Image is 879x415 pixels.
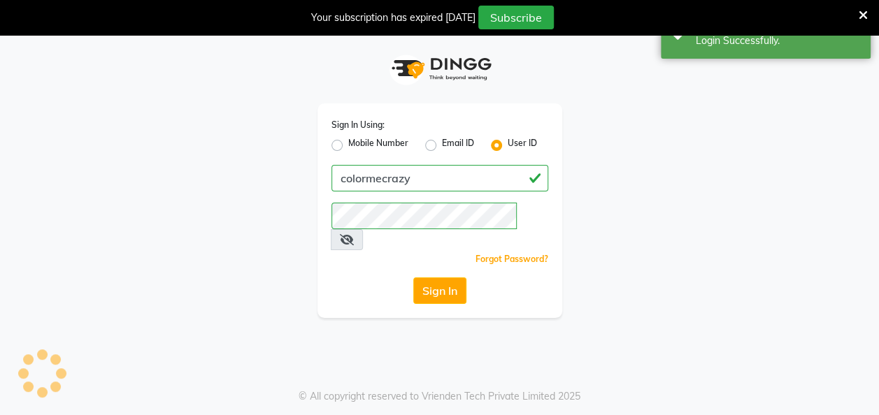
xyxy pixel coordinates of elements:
[442,137,474,154] label: Email ID
[413,277,466,304] button: Sign In
[331,203,517,229] input: Username
[476,254,548,264] a: Forgot Password?
[311,10,476,25] div: Your subscription has expired [DATE]
[348,137,408,154] label: Mobile Number
[384,48,496,89] img: logo1.svg
[478,6,554,29] button: Subscribe
[331,165,548,191] input: Username
[331,119,385,131] label: Sign In Using:
[696,34,860,48] div: Login Successfully.
[508,137,537,154] label: User ID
